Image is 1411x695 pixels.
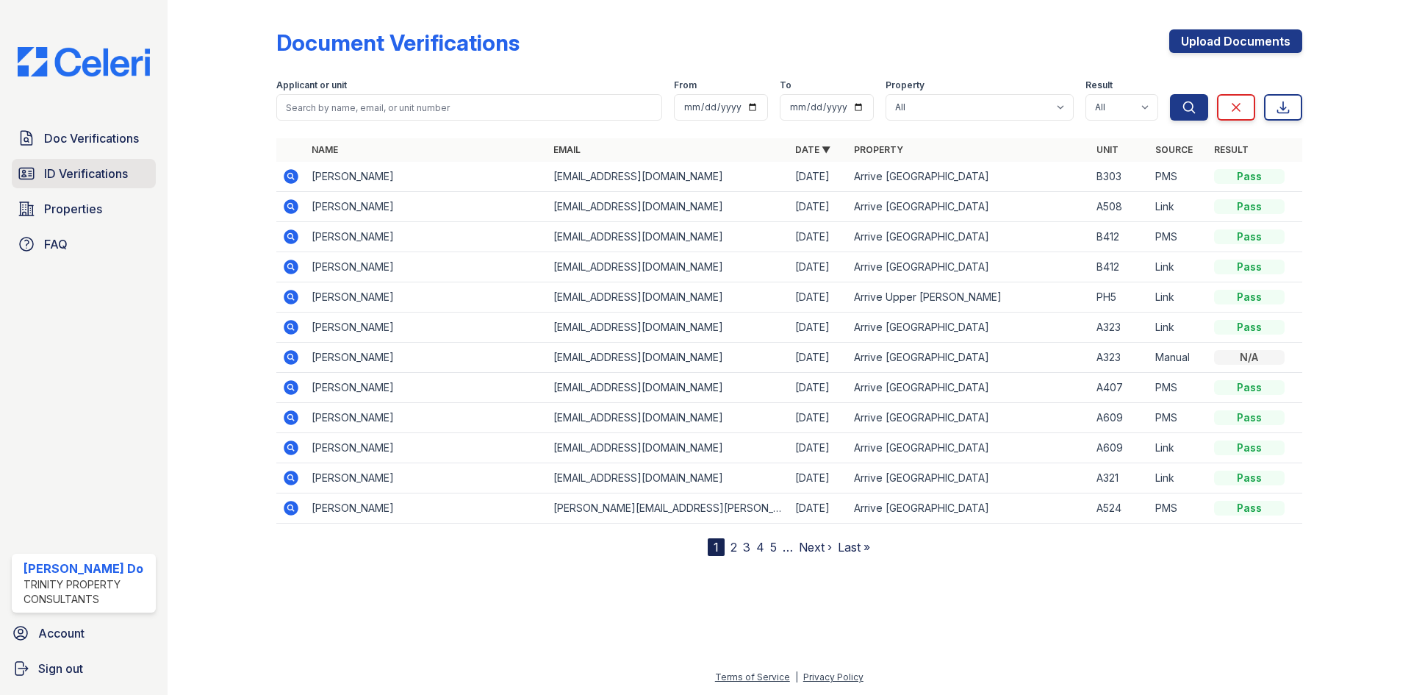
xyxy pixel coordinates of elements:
[789,493,848,524] td: [DATE]
[1214,229,1285,244] div: Pass
[306,222,547,252] td: [PERSON_NAME]
[12,229,156,259] a: FAQ
[1214,410,1285,425] div: Pass
[6,47,162,76] img: CE_Logo_Blue-a8612792a0a2168367f1c8372b55b34899dd931a85d93a1a3d3e32e68fde9ad4.png
[547,343,789,373] td: [EMAIL_ADDRESS][DOMAIN_NAME]
[854,144,903,155] a: Property
[789,282,848,313] td: [DATE]
[547,222,789,252] td: [EMAIL_ADDRESS][DOMAIN_NAME]
[795,671,798,682] div: |
[1149,403,1208,433] td: PMS
[1149,222,1208,252] td: PMS
[789,433,848,463] td: [DATE]
[306,162,547,192] td: [PERSON_NAME]
[276,94,662,121] input: Search by name, email, or unit number
[38,660,83,677] span: Sign out
[789,252,848,282] td: [DATE]
[1091,162,1149,192] td: B303
[312,144,338,155] a: Name
[1091,433,1149,463] td: A609
[789,463,848,493] td: [DATE]
[848,343,1090,373] td: Arrive [GEOGRAPHIC_DATA]
[1091,343,1149,373] td: A323
[24,560,150,577] div: [PERSON_NAME] Do
[547,433,789,463] td: [EMAIL_ADDRESS][DOMAIN_NAME]
[1149,192,1208,222] td: Link
[1091,403,1149,433] td: A609
[306,373,547,403] td: [PERSON_NAME]
[780,79,791,91] label: To
[306,313,547,343] td: [PERSON_NAME]
[1214,380,1285,395] div: Pass
[276,29,520,56] div: Document Verifications
[38,624,85,642] span: Account
[789,343,848,373] td: [DATE]
[547,493,789,524] td: [PERSON_NAME][EMAIL_ADDRESS][PERSON_NAME][DOMAIN_NAME]
[547,192,789,222] td: [EMAIL_ADDRESS][DOMAIN_NAME]
[306,433,547,463] td: [PERSON_NAME]
[886,79,924,91] label: Property
[306,403,547,433] td: [PERSON_NAME]
[1091,463,1149,493] td: A321
[770,540,777,555] a: 5
[795,144,830,155] a: Date ▼
[553,144,581,155] a: Email
[306,252,547,282] td: [PERSON_NAME]
[44,165,128,182] span: ID Verifications
[838,540,870,555] a: Last »
[1149,493,1208,524] td: PMS
[783,538,793,556] span: …
[848,252,1090,282] td: Arrive [GEOGRAPHIC_DATA]
[730,540,737,555] a: 2
[1149,343,1208,373] td: Manual
[6,619,162,648] a: Account
[1091,313,1149,343] td: A323
[1149,282,1208,313] td: Link
[1214,441,1285,455] div: Pass
[1091,222,1149,252] td: B412
[789,313,848,343] td: [DATE]
[44,129,139,147] span: Doc Verifications
[789,373,848,403] td: [DATE]
[708,538,725,556] div: 1
[1214,350,1285,365] div: N/A
[1096,144,1119,155] a: Unit
[1214,169,1285,184] div: Pass
[1214,144,1249,155] a: Result
[848,222,1090,252] td: Arrive [GEOGRAPHIC_DATA]
[1091,282,1149,313] td: PH5
[12,159,156,188] a: ID Verifications
[547,282,789,313] td: [EMAIL_ADDRESS][DOMAIN_NAME]
[1214,260,1285,274] div: Pass
[547,463,789,493] td: [EMAIL_ADDRESS][DOMAIN_NAME]
[1214,501,1285,516] div: Pass
[1155,144,1193,155] a: Source
[848,493,1090,524] td: Arrive [GEOGRAPHIC_DATA]
[306,192,547,222] td: [PERSON_NAME]
[848,313,1090,343] td: Arrive [GEOGRAPHIC_DATA]
[306,343,547,373] td: [PERSON_NAME]
[848,403,1090,433] td: Arrive [GEOGRAPHIC_DATA]
[1091,493,1149,524] td: A524
[848,373,1090,403] td: Arrive [GEOGRAPHIC_DATA]
[547,403,789,433] td: [EMAIL_ADDRESS][DOMAIN_NAME]
[44,235,68,253] span: FAQ
[276,79,347,91] label: Applicant or unit
[848,282,1090,313] td: Arrive Upper [PERSON_NAME]
[1085,79,1113,91] label: Result
[789,162,848,192] td: [DATE]
[789,403,848,433] td: [DATE]
[1149,313,1208,343] td: Link
[1091,192,1149,222] td: A508
[848,162,1090,192] td: Arrive [GEOGRAPHIC_DATA]
[674,79,697,91] label: From
[799,540,832,555] a: Next ›
[6,654,162,683] a: Sign out
[44,200,102,218] span: Properties
[743,540,750,555] a: 3
[1169,29,1302,53] a: Upload Documents
[848,192,1090,222] td: Arrive [GEOGRAPHIC_DATA]
[789,192,848,222] td: [DATE]
[306,282,547,313] td: [PERSON_NAME]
